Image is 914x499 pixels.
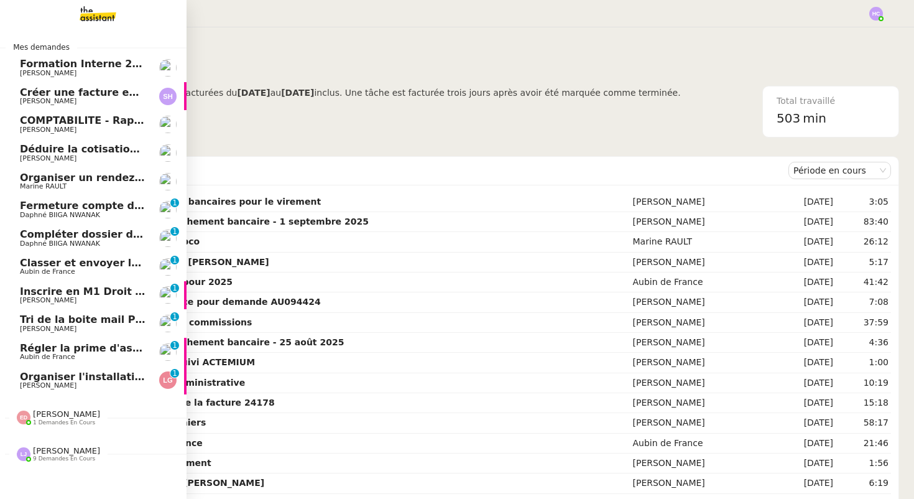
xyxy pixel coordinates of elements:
[170,198,179,207] nz-badge-sup: 1
[836,253,891,273] td: 5:17
[20,268,75,276] span: Aubin de France
[172,256,177,267] p: 1
[836,192,891,212] td: 3:05
[20,154,76,162] span: [PERSON_NAME]
[772,413,836,433] td: [DATE]
[63,158,788,183] div: Demandes
[836,393,891,413] td: 15:18
[20,228,326,240] span: Compléter dossier domiciliation asso sur Se Domicilier
[65,297,321,307] strong: Contacter Generali France pour demande AU094424
[630,454,772,473] td: [PERSON_NAME]
[836,313,891,333] td: 37:59
[772,393,836,413] td: [DATE]
[159,144,177,162] img: users%2Fa6PbEmLwvGXylUqKytRPpDpAx153%2Favatar%2Ffanny.png
[170,312,179,321] nz-badge-sup: 1
[803,108,826,129] span: min
[630,232,772,252] td: Marine RAULT
[172,369,177,380] p: 1
[172,227,177,238] p: 1
[630,413,772,433] td: [PERSON_NAME]
[630,253,772,273] td: [PERSON_NAME]
[170,341,179,350] nz-badge-sup: 1
[772,373,836,393] td: [DATE]
[159,286,177,304] img: users%2FTDxDvmCjFdN3QFePFNGdQUcJcQk1%2Favatar%2F0cfb3a67-8790-4592-a9ec-92226c678442
[20,86,272,98] span: Créer une facture en anglais immédiatement
[20,342,177,354] span: Régler la prime d'assurance
[772,292,836,312] td: [DATE]
[20,126,76,134] span: [PERSON_NAME]
[630,333,772,353] td: [PERSON_NAME]
[172,312,177,324] p: 1
[20,69,76,77] span: [PERSON_NAME]
[172,341,177,352] p: 1
[630,292,772,312] td: [PERSON_NAME]
[20,172,211,184] span: Organiser un rendez-vous sur site
[17,447,30,461] img: svg
[20,200,252,212] span: Fermeture compte domiciliation Kandbaz
[869,7,883,21] img: svg
[172,284,177,295] p: 1
[20,381,76,389] span: [PERSON_NAME]
[772,192,836,212] td: [DATE]
[20,58,236,70] span: Formation Interne 2 - [PERSON_NAME]
[20,211,100,219] span: Daphné BIIGA NWANAK
[20,97,76,105] span: [PERSON_NAME]
[836,292,891,312] td: 7:08
[836,273,891,292] td: 41:42
[630,212,772,232] td: [PERSON_NAME]
[281,88,314,98] b: [DATE]
[159,230,177,247] img: users%2FKPVW5uJ7nAf2BaBJPZnFMauzfh73%2Favatar%2FDigitalCollectionThumbnailHandler.jpeg
[20,296,76,304] span: [PERSON_NAME]
[65,458,211,468] strong: Process Commission Payment
[772,434,836,454] td: [DATE]
[159,315,177,332] img: users%2FTDxDvmCjFdN3QFePFNGdQUcJcQk1%2Favatar%2F0cfb3a67-8790-4592-a9ec-92226c678442
[836,454,891,473] td: 1:56
[270,88,281,98] span: au
[159,116,177,133] img: users%2Fa6PbEmLwvGXylUqKytRPpDpAx153%2Favatar%2Ffanny.png
[772,273,836,292] td: [DATE]
[772,253,836,273] td: [DATE]
[170,284,179,292] nz-badge-sup: 1
[630,473,772,493] td: [PERSON_NAME]
[20,371,209,383] span: Organiser l'installation de la fibre
[836,353,891,373] td: 1:00
[65,217,369,226] strong: COMPTABILITE - Rapprochement bancaire - 1 septembre 2025
[836,473,891,493] td: 6:19
[159,201,177,218] img: users%2FKPVW5uJ7nAf2BaBJPZnFMauzfh73%2Favatar%2FDigitalCollectionThumbnailHandler.jpeg
[772,212,836,232] td: [DATE]
[836,373,891,393] td: 10:19
[772,333,836,353] td: [DATE]
[630,273,772,292] td: Aubin de France
[20,353,75,361] span: Aubin de France
[159,88,177,105] img: svg
[20,257,291,269] span: Classer et envoyer la facture de renouvellement
[777,94,885,108] div: Total travaillé
[17,411,30,424] img: svg
[630,373,772,393] td: [PERSON_NAME]
[172,198,177,210] p: 1
[159,173,177,190] img: users%2Fo4K84Ijfr6OOM0fa5Hz4riIOf4g2%2Favatar%2FChatGPT%20Image%201%20aou%CC%82t%202025%2C%2010_2...
[836,212,891,232] td: 83:40
[33,446,100,455] span: [PERSON_NAME]
[65,257,269,267] strong: Terminer le contrat avec [PERSON_NAME]
[836,413,891,433] td: 58:17
[33,419,95,426] span: 1 demandes en cours
[170,227,179,236] nz-badge-sup: 1
[777,111,800,126] span: 503
[630,393,772,413] td: [PERSON_NAME]
[159,258,177,276] img: users%2FSclkIUIAuBOhhDrbgjtrSikBoD03%2Favatar%2F48cbc63d-a03d-4817-b5bf-7f7aeed5f2a9
[170,369,179,378] nz-badge-sup: 1
[20,240,100,248] span: Daphné BIIGA NWANAK
[772,353,836,373] td: [DATE]
[159,371,177,389] img: svg
[6,41,77,54] span: Mes demandes
[836,232,891,252] td: 26:12
[20,286,201,297] span: Inscrire en M1 Droit des affaires
[630,313,772,333] td: [PERSON_NAME]
[772,313,836,333] td: [DATE]
[159,59,177,77] img: users%2Fa6PbEmLwvGXylUqKytRPpDpAx153%2Favatar%2Ffanny.png
[237,88,270,98] b: [DATE]
[772,232,836,252] td: [DATE]
[20,182,67,190] span: Marine RAULT
[772,473,836,493] td: [DATE]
